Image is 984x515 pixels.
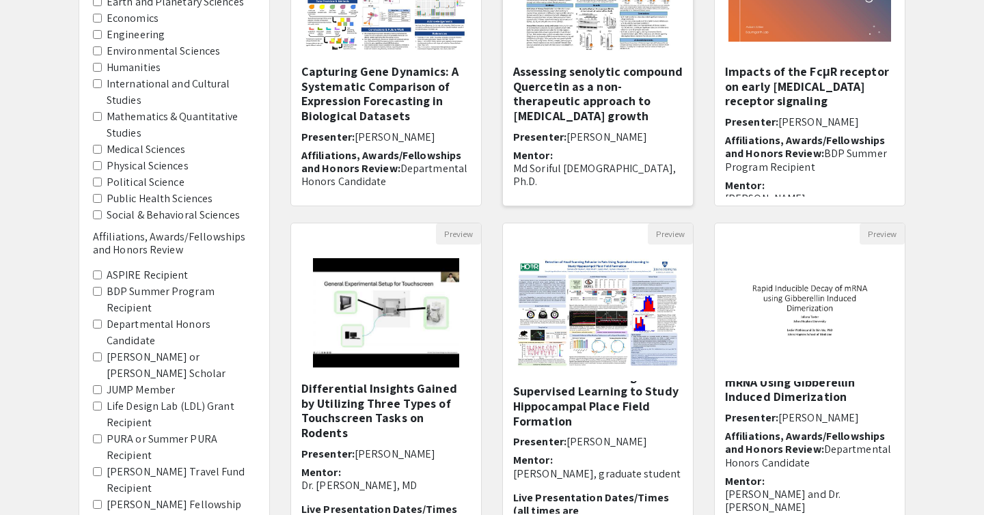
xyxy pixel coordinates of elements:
[513,64,683,123] h5: Assessing senolytic compound Quercetin as a non-therapeutic approach to [MEDICAL_DATA] growth
[107,464,256,497] label: [PERSON_NAME] Travel Fund Recipient
[301,64,471,123] h5: Capturing Gene Dynamics: A Systematic Comparison of Expression Forecasting in Biological Datasets
[725,178,765,193] span: Mentor:
[725,360,894,404] h5: Rapid Inducible Decay of mRNA Using Gibberellin Induced Dimerization
[513,354,683,428] h5: Detection of Head Scanning Behavior in Rats Using Supervised Learning to Study Hippocampal Place ...
[355,130,435,144] span: [PERSON_NAME]
[725,411,894,424] h6: Presenter:
[860,223,905,245] button: Preview
[107,43,220,59] label: Environmental Sciences
[107,174,184,191] label: Political Science
[566,130,647,144] span: [PERSON_NAME]
[107,207,240,223] label: Social & Behavioral Sciences
[299,245,472,381] img: <p><span style="color: black;">Differential Insights Gained by Utilizing Three Types of Touchscre...
[355,447,435,461] span: [PERSON_NAME]
[513,148,553,163] span: Mentor:
[648,223,693,245] button: Preview
[107,141,186,158] label: Medical Sciences
[725,115,894,128] h6: Presenter:
[725,488,894,514] p: [PERSON_NAME] and Dr. [PERSON_NAME]
[107,27,165,43] label: Engineering
[301,465,341,479] span: Mentor:
[301,148,461,176] span: Affiliations, Awards/Fellowships and Honors Review:
[107,10,159,27] label: Economics
[107,349,256,382] label: [PERSON_NAME] or [PERSON_NAME] Scholar
[513,467,683,480] p: [PERSON_NAME], graduate student
[107,398,256,431] label: Life Design Lab (LDL) Grant Recipient
[725,474,765,488] span: Mentor:
[301,381,471,440] h5: Differential Insights Gained by Utilizing Three Types of Touchscreen Tasks on Rodents
[725,429,885,456] span: Affiliations, Awards/Fellowships and Honors Review:
[715,253,905,372] img: <p>Rapid Inducible Decay of mRNA Using Gibberellin Induced Dimerization</p>
[107,76,256,109] label: International and Cultural Studies
[725,133,885,161] span: Affiliations, Awards/Fellowships and Honors Review:
[107,316,256,349] label: Departmental Honors Candidate
[107,158,189,174] label: Physical Sciences
[301,447,471,460] h6: Presenter:
[10,454,58,505] iframe: Chat
[503,245,693,381] img: <p>Detection of Head Scanning Behavior in Rats Using Supervised Learning to Study Hippocampal Pla...
[778,410,859,425] span: [PERSON_NAME]
[107,109,256,141] label: Mathematics & Quantitative Studies
[725,64,894,109] h5: Impacts of the FcμR receptor on early [MEDICAL_DATA] receptor signaling
[301,193,341,207] span: Mentor:
[725,442,891,469] span: Departmental Honors Candidate
[513,435,683,448] h6: Presenter:
[107,283,256,316] label: BDP Summer Program Recipient
[107,59,161,76] label: Humanities
[513,453,553,467] span: Mentor:
[778,115,859,129] span: [PERSON_NAME]
[725,192,894,205] p: [PERSON_NAME]
[725,146,887,173] span: BDP Summer Program Recipient
[301,479,471,492] p: Dr. [PERSON_NAME], MD
[301,161,467,189] span: Departmental Honors Candidate
[93,230,256,256] h6: Affiliations, Awards/Fellowships and Honors Review
[107,382,175,398] label: JUMP Member
[301,130,471,143] h6: Presenter:
[107,431,256,464] label: PURA or Summer PURA Recipient
[436,223,481,245] button: Preview
[107,191,213,207] label: Public Health Sciences
[513,162,683,188] p: Md Soriful [DEMOGRAPHIC_DATA], Ph.D.
[566,434,647,449] span: [PERSON_NAME]
[107,267,189,283] label: ASPIRE Recipient
[513,130,683,143] h6: Presenter:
